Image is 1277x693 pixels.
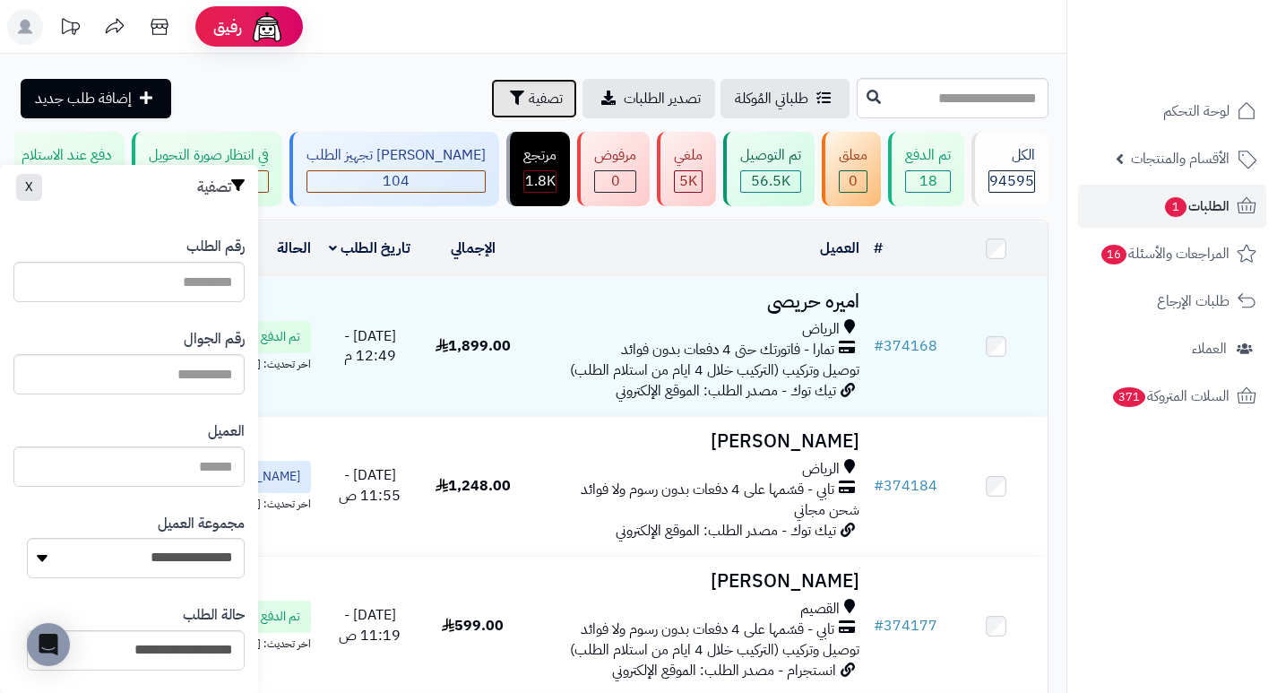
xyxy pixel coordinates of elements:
[1078,90,1266,133] a: لوحة التحكم
[149,145,269,166] div: في انتظار صورة التحويل
[1078,232,1266,275] a: المراجعات والأسئلة16
[740,145,801,166] div: تم التوصيل
[344,325,396,368] span: [DATE] - 12:49 م
[436,475,511,497] span: 1,248.00
[451,238,496,259] a: الإجمالي
[1131,146,1230,171] span: الأقسام والمنتجات
[874,335,937,357] a: #374168
[524,171,556,192] div: 1807
[720,132,818,206] a: تم التوصيل 56.5K
[128,132,286,206] a: في انتظار صورة التحويل 0
[491,79,577,118] button: تصفية
[616,380,836,402] span: تيك توك - مصدر الطلب: الموقع الإلكتروني
[1165,197,1186,217] span: 1
[989,170,1034,192] span: 94595
[884,132,968,206] a: تم الدفع 18
[874,615,937,637] a: #374177
[436,335,511,357] span: 1,899.00
[208,421,245,442] label: العميل
[802,459,840,480] span: الرياض
[735,88,808,109] span: طلباتي المُوكلة
[1155,13,1260,51] img: logo-2.png
[595,171,635,192] div: 0
[574,132,653,206] a: مرفوض 0
[1101,245,1126,264] span: 16
[874,615,884,637] span: #
[818,132,884,206] a: معلق 0
[16,174,42,201] button: X
[874,335,884,357] span: #
[653,132,720,206] a: ملغي 5K
[905,145,951,166] div: تم الدفع
[261,608,300,626] span: تم الدفع
[1163,194,1230,219] span: الطلبات
[1078,327,1266,370] a: العملاء
[442,615,504,637] span: 599.00
[612,660,836,681] span: انستجرام - مصدر الطلب: الموقع الإلكتروني
[531,571,859,592] h3: [PERSON_NAME]
[277,238,311,259] a: الحالة
[503,132,574,206] a: مرتجع 1.8K
[820,238,859,259] a: العميل
[35,88,132,109] span: إضافة طلب جديد
[21,79,171,118] a: إضافة طلب جديد
[794,499,859,521] span: شحن مجاني
[840,171,867,192] div: 0
[1157,289,1230,314] span: طلبات الإرجاع
[306,145,486,166] div: [PERSON_NAME] تجهيز الطلب
[529,88,563,109] span: تصفية
[523,145,557,166] div: مرتجع
[616,520,836,541] span: تيك توك - مصدر الطلب: الموقع الإلكتروني
[27,623,70,666] div: Open Intercom Messenger
[1078,280,1266,323] a: طلبات الإرجاع
[800,599,840,619] span: القصيم
[329,238,410,259] a: تاريخ الطلب
[25,178,33,196] span: X
[679,170,697,192] span: 5K
[213,16,242,38] span: رفيق
[1192,336,1227,361] span: العملاء
[531,431,859,452] h3: [PERSON_NAME]
[339,464,401,507] span: [DATE] - 11:55 ص
[1100,241,1230,266] span: المراجعات والأسئلة
[874,475,884,497] span: #
[741,171,800,192] div: 56542
[531,291,859,312] h3: اميره حريصى
[621,340,834,360] span: تمارا - فاتورتك حتى 4 دفعات بدون فوائد
[158,514,245,534] label: مجموعة العميل
[874,475,937,497] a: #374184
[1163,99,1230,124] span: لوحة التحكم
[307,171,485,192] div: 104
[624,88,701,109] span: تصدير الطلبات
[261,328,300,346] span: تم الدفع
[611,170,620,192] span: 0
[874,238,883,259] a: #
[22,145,111,166] div: دفع عند الاستلام
[849,170,858,192] span: 0
[1,132,128,206] a: دفع عند الاستلام 0
[919,170,937,192] span: 18
[802,319,840,340] span: الرياض
[47,9,92,49] a: تحديثات المنصة
[286,132,503,206] a: [PERSON_NAME] تجهيز الطلب 104
[570,639,859,661] span: توصيل وتركيب (التركيب خلال 4 ايام من استلام الطلب)
[674,145,703,166] div: ملغي
[570,359,859,381] span: توصيل وتركيب (التركيب خلال 4 ايام من استلام الطلب)
[525,170,556,192] span: 1.8K
[581,480,834,500] span: تابي - قسّمها على 4 دفعات بدون رسوم ولا فوائد
[1078,375,1266,418] a: السلات المتروكة371
[184,329,245,350] label: رقم الجوال
[594,145,636,166] div: مرفوض
[183,605,245,626] label: حالة الطلب
[675,171,702,192] div: 4966
[906,171,950,192] div: 18
[968,132,1052,206] a: الكل94595
[1078,185,1266,228] a: الطلبات1
[988,145,1035,166] div: الكل
[1111,384,1230,409] span: السلات المتروكة
[581,619,834,640] span: تابي - قسّمها على 4 دفعات بدون رسوم ولا فوائد
[197,178,245,196] h3: تصفية
[751,170,790,192] span: 56.5K
[720,79,850,118] a: طلباتي المُوكلة
[249,9,285,45] img: ai-face.png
